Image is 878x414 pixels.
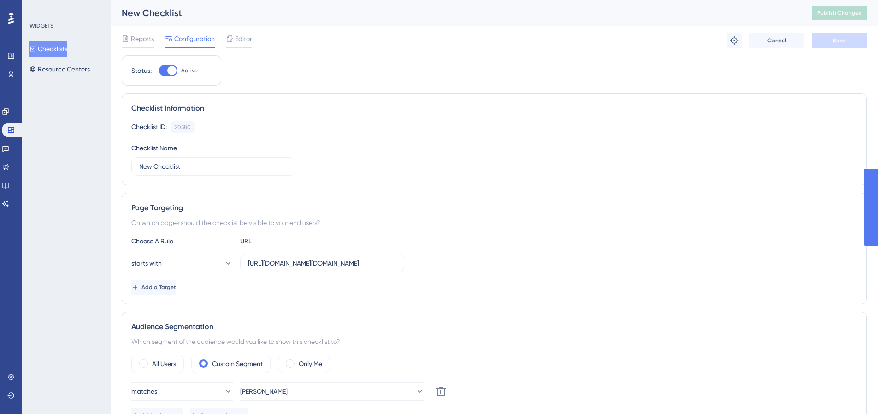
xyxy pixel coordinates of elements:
[131,280,176,295] button: Add a Target
[122,6,789,19] div: New Checklist
[749,33,804,48] button: Cancel
[131,382,233,401] button: matches
[131,336,857,347] div: Which segment of the audience would you like to show this checklist to?
[131,142,177,154] div: Checklist Name
[152,358,176,369] label: All Users
[181,67,198,74] span: Active
[29,22,53,30] div: WIDGETS
[240,382,424,401] button: [PERSON_NAME]
[131,254,233,272] button: starts with
[131,217,857,228] div: On which pages should the checklist be visible to your end users?
[833,37,846,44] span: Save
[139,161,288,172] input: Type your Checklist name
[174,33,215,44] span: Configuration
[131,65,152,76] div: Status:
[839,378,867,405] iframe: UserGuiding AI Assistant Launcher
[131,236,233,247] div: Choose A Rule
[175,124,191,131] div: 20580
[212,358,263,369] label: Custom Segment
[812,6,867,20] button: Publish Changes
[240,236,342,247] div: URL
[240,386,288,397] span: [PERSON_NAME]
[141,284,176,291] span: Add a Target
[131,121,167,133] div: Checklist ID:
[131,202,857,213] div: Page Targeting
[235,33,252,44] span: Editor
[131,321,857,332] div: Audience Segmentation
[767,37,786,44] span: Cancel
[299,358,322,369] label: Only Me
[248,258,396,268] input: yourwebsite.com/path
[131,33,154,44] span: Reports
[131,386,157,397] span: matches
[29,41,67,57] button: Checklists
[817,9,861,17] span: Publish Changes
[812,33,867,48] button: Save
[29,61,90,77] button: Resource Centers
[131,258,162,269] span: starts with
[131,103,857,114] div: Checklist Information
